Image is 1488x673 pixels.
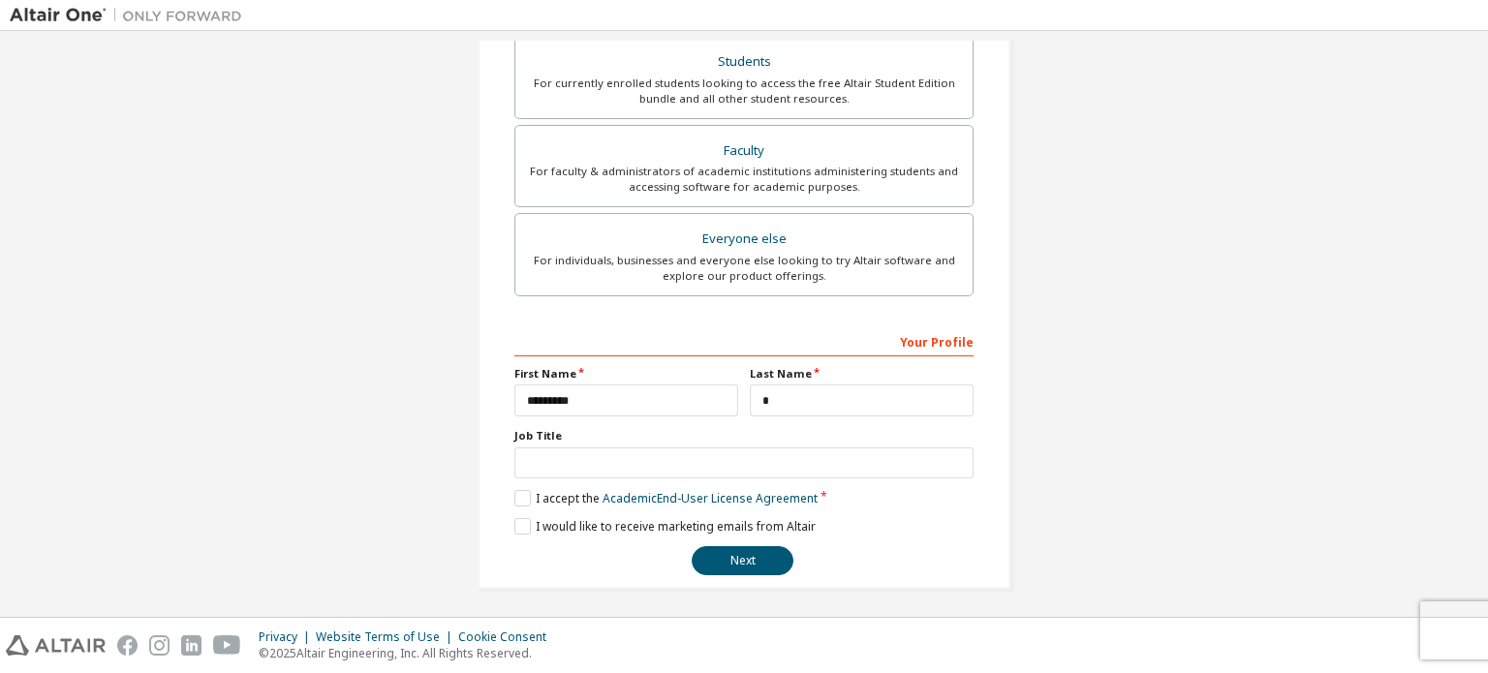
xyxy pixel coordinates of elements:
label: I would like to receive marketing emails from Altair [514,518,816,535]
div: For individuals, businesses and everyone else looking to try Altair software and explore our prod... [527,253,961,284]
label: Last Name [750,366,974,382]
div: For currently enrolled students looking to access the free Altair Student Edition bundle and all ... [527,76,961,107]
img: facebook.svg [117,635,138,656]
p: © 2025 Altair Engineering, Inc. All Rights Reserved. [259,645,558,661]
label: I accept the [514,490,818,506]
img: instagram.svg [149,635,170,656]
div: Your Profile [514,325,974,356]
img: altair_logo.svg [6,635,106,656]
a: Academic End-User License Agreement [603,490,818,506]
label: Job Title [514,428,974,444]
div: Cookie Consent [458,629,558,645]
button: Next [692,546,793,575]
div: Everyone else [527,226,961,253]
img: youtube.svg [213,635,241,656]
div: Website Terms of Use [316,629,458,645]
img: Altair One [10,6,252,25]
div: For faculty & administrators of academic institutions administering students and accessing softwa... [527,164,961,195]
label: First Name [514,366,738,382]
img: linkedin.svg [181,635,201,656]
div: Students [527,48,961,76]
div: Faculty [527,138,961,165]
div: Privacy [259,629,316,645]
